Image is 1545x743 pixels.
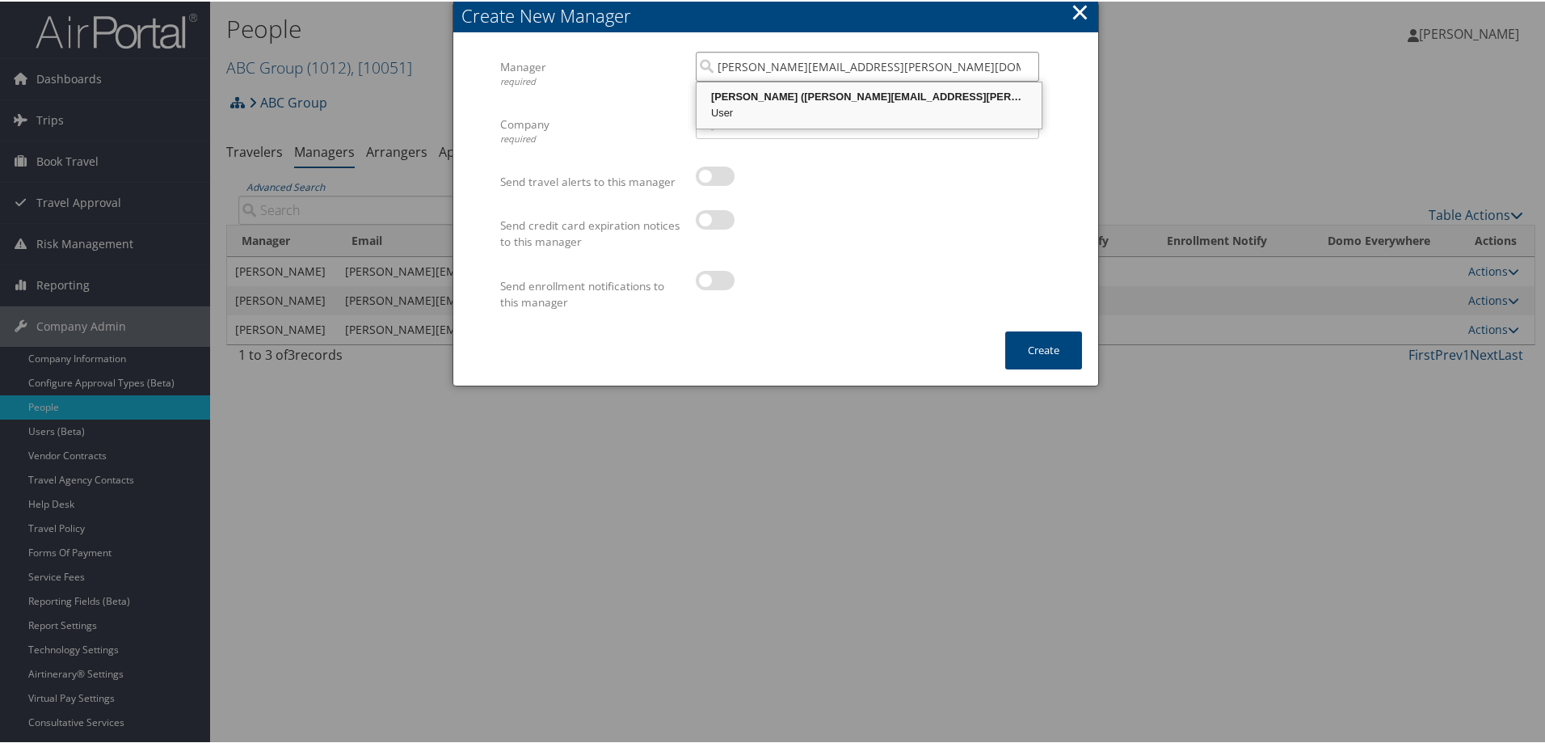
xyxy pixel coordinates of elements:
[1005,330,1082,368] button: Create
[500,269,684,317] label: Send enrollment notifications to this manager
[699,103,1039,120] div: User
[500,50,684,95] label: Manager
[500,131,684,145] div: required
[699,87,1039,103] div: [PERSON_NAME] ([PERSON_NAME][EMAIL_ADDRESS][PERSON_NAME][DOMAIN_NAME])
[500,74,684,87] div: required
[500,108,684,152] label: Company
[500,165,684,196] label: Send travel alerts to this manager
[500,209,684,256] label: Send credit card expiration notices to this manager
[461,2,1098,27] div: Create New Manager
